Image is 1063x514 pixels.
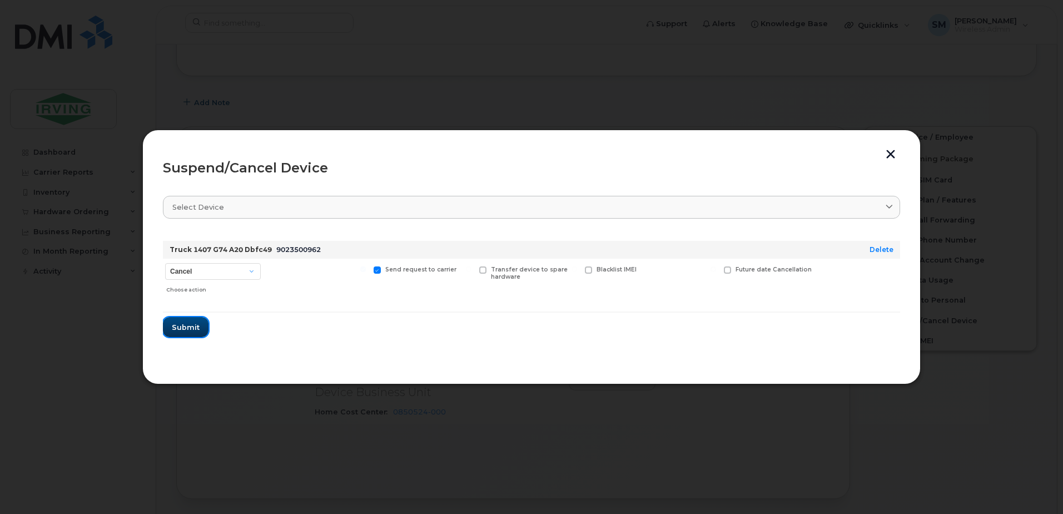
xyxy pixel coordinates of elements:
[491,266,568,280] span: Transfer device to spare hardware
[736,266,812,273] span: Future date Cancellation
[572,266,577,272] input: Blacklist IMEI
[711,266,716,272] input: Future date Cancellation
[170,245,272,254] strong: Truck 1407 G74 A20 Dbfc49
[466,266,471,272] input: Transfer device to spare hardware
[172,322,200,333] span: Submit
[597,266,637,273] span: Blacklist IMEI
[276,245,321,254] span: 9023500962
[172,202,224,212] span: Select device
[166,281,261,294] div: Choose action
[385,266,456,273] span: Send request to carrier
[360,266,366,272] input: Send request to carrier
[870,245,893,254] a: Delete
[163,317,208,337] button: Submit
[163,196,900,219] a: Select device
[163,161,900,175] div: Suspend/Cancel Device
